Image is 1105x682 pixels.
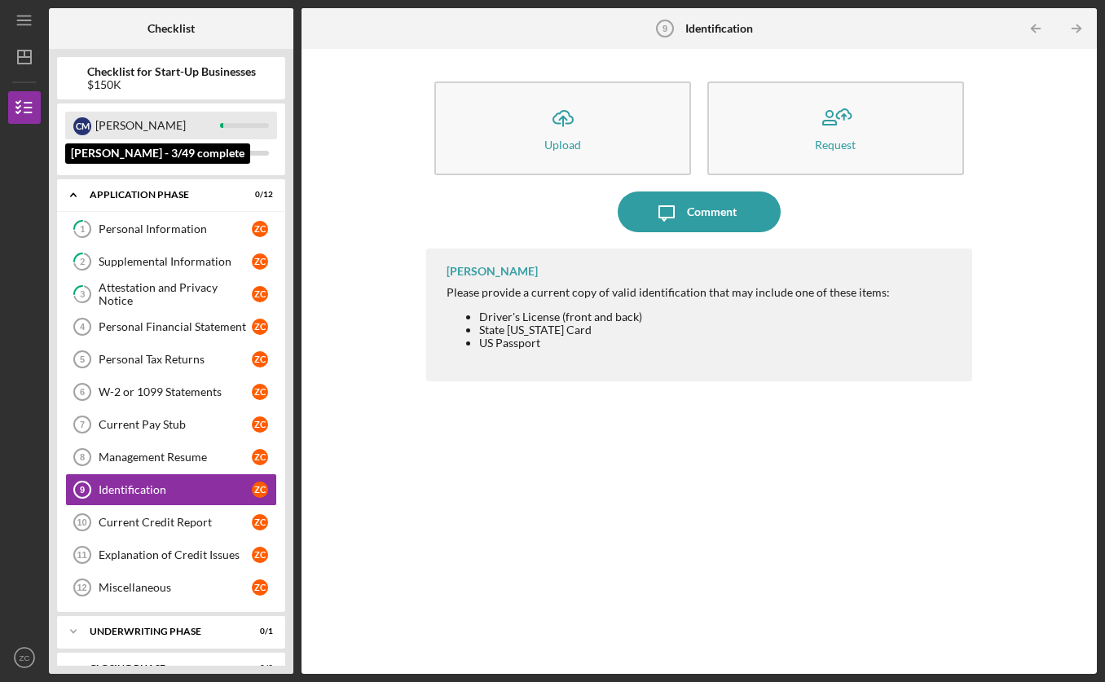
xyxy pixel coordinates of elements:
[65,539,277,571] a: 11Explanation of Credit IssuesZC
[99,255,252,268] div: Supplemental Information
[90,627,232,636] div: Underwriting Phase
[252,579,268,596] div: Z C
[77,517,86,527] tspan: 10
[479,323,890,337] li: State [US_STATE] Card
[99,222,252,235] div: Personal Information
[447,286,890,350] div: Please provide a current copy of valid identification that may include one of these items:
[707,81,964,175] button: Request
[80,420,85,429] tspan: 7
[80,387,85,397] tspan: 6
[252,319,268,335] div: Z C
[685,22,753,35] b: Identification
[479,310,890,323] li: Driver's License (front and back)
[99,516,252,529] div: Current Credit Report
[244,663,273,673] div: 0 / 3
[20,653,30,662] text: ZC
[95,112,220,139] div: [PERSON_NAME]
[65,343,277,376] a: 5Personal Tax ReturnsZC
[80,289,85,300] tspan: 3
[252,449,268,465] div: Z C
[80,452,85,462] tspan: 8
[80,485,85,495] tspan: 9
[65,571,277,604] a: 12MiscellaneousZC
[65,376,277,408] a: 6W-2 or 1099 StatementsZC
[95,139,220,167] div: You
[65,506,277,539] a: 10Current Credit ReportZC
[252,351,268,367] div: Z C
[77,583,86,592] tspan: 12
[479,337,890,350] li: US Passport
[80,354,85,364] tspan: 5
[252,253,268,270] div: Z C
[99,281,252,307] div: Attestation and Privacy Notice
[99,418,252,431] div: Current Pay Stub
[687,191,737,232] div: Comment
[252,384,268,400] div: Z C
[252,547,268,563] div: Z C
[147,22,195,35] b: Checklist
[65,473,277,506] a: 9IdentificationZC
[252,482,268,498] div: Z C
[90,663,232,673] div: Closing Phase
[99,320,252,333] div: Personal Financial Statement
[252,286,268,302] div: Z C
[73,145,91,163] div: Z C
[618,191,781,232] button: Comment
[80,322,86,332] tspan: 4
[65,408,277,441] a: 7Current Pay StubZC
[8,641,41,674] button: ZC
[65,213,277,245] a: 1Personal InformationZC
[99,385,252,398] div: W-2 or 1099 Statements
[65,245,277,278] a: 2Supplemental InformationZC
[99,483,252,496] div: Identification
[434,81,691,175] button: Upload
[77,550,86,560] tspan: 11
[99,451,252,464] div: Management Resume
[99,353,252,366] div: Personal Tax Returns
[80,224,85,235] tspan: 1
[65,441,277,473] a: 8Management ResumeZC
[544,139,581,151] div: Upload
[663,24,667,33] tspan: 9
[90,190,232,200] div: Application Phase
[252,416,268,433] div: Z C
[99,548,252,561] div: Explanation of Credit Issues
[252,221,268,237] div: Z C
[80,257,85,267] tspan: 2
[73,117,91,135] div: C M
[65,310,277,343] a: 4Personal Financial StatementZC
[252,514,268,530] div: Z C
[87,78,256,91] div: $150K
[447,265,538,278] div: [PERSON_NAME]
[87,65,256,78] b: Checklist for Start-Up Businesses
[99,581,252,594] div: Miscellaneous
[244,627,273,636] div: 0 / 1
[65,278,277,310] a: 3Attestation and Privacy NoticeZC
[244,190,273,200] div: 0 / 12
[815,139,856,151] div: Request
